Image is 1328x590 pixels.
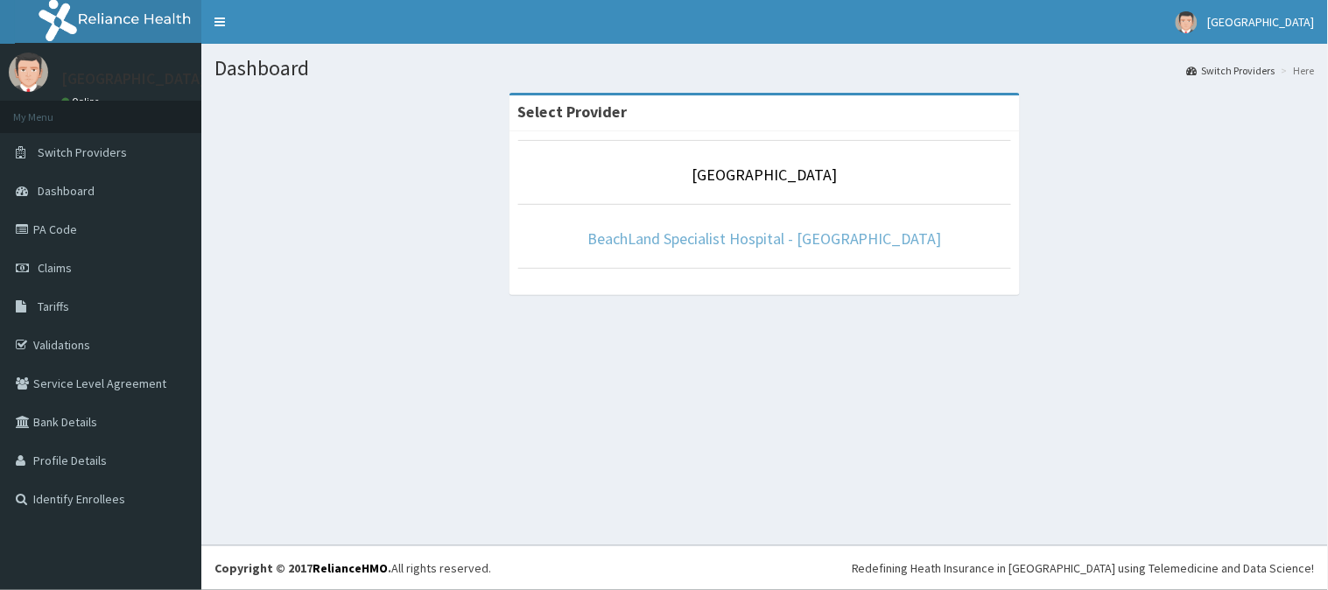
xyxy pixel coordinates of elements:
[38,183,95,199] span: Dashboard
[38,144,127,160] span: Switch Providers
[1176,11,1198,33] img: User Image
[61,95,103,108] a: Online
[692,165,838,185] a: [GEOGRAPHIC_DATA]
[313,560,388,576] a: RelianceHMO
[852,559,1315,577] div: Redefining Heath Insurance in [GEOGRAPHIC_DATA] using Telemedicine and Data Science!
[61,71,206,87] p: [GEOGRAPHIC_DATA]
[38,299,69,314] span: Tariffs
[1208,14,1315,30] span: [GEOGRAPHIC_DATA]
[1187,63,1275,78] a: Switch Providers
[214,560,391,576] strong: Copyright © 2017 .
[201,545,1328,590] footer: All rights reserved.
[1277,63,1315,78] li: Here
[9,53,48,92] img: User Image
[587,228,942,249] a: BeachLand Specialist Hospital - [GEOGRAPHIC_DATA]
[518,102,628,122] strong: Select Provider
[214,57,1315,80] h1: Dashboard
[38,260,72,276] span: Claims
